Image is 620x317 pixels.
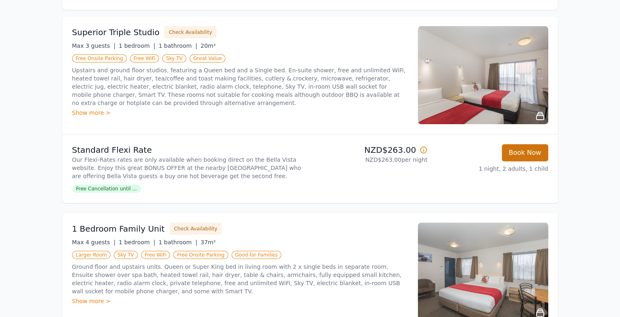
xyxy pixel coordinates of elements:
span: Sky TV [162,54,186,63]
p: NZD$263.00 [313,144,428,156]
span: Great Value [190,54,225,63]
span: Max 4 guests | [72,239,116,246]
span: 1 bedroom | [119,42,155,49]
span: Max 3 guests | [72,42,116,49]
p: Ground floor and upstairs units. Queen or Super King bed in living room with 2 x single beds in s... [72,263,408,295]
p: 1 night, 2 adults, 1 child [434,165,548,173]
span: 37m² [201,239,216,246]
span: 1 bathroom | [159,239,197,246]
div: Show more > [72,297,408,305]
span: Free Onsite Parking [72,54,127,63]
span: Larger Room [72,251,111,259]
button: Check Availability [164,26,216,38]
span: 20m² [201,42,216,49]
span: Good for Families [232,251,281,259]
h3: Superior Triple Studio [72,27,160,38]
p: Our Flexi-Rates rates are only available when booking direct on the Bella Vista website. Enjoy th... [72,156,307,180]
span: 1 bathroom | [159,42,197,49]
span: Free WiFi [130,54,159,63]
span: Free Onsite Parking [173,251,228,259]
span: Free WiFi [141,251,170,259]
span: Sky TV [114,251,138,259]
div: Show more > [72,109,408,117]
p: NZD$263.00 per night [313,156,428,164]
p: Standard Flexi Rate [72,144,307,156]
span: Free Cancellation until ... [72,185,141,193]
button: Book Now [502,144,548,161]
span: 1 bedroom | [119,239,155,246]
button: Check Availability [170,223,222,235]
p: Upstairs and ground floor studios, featuring a Queen bed and a Single bed. En-suite shower, free ... [72,66,408,107]
h3: 1 Bedroom Family Unit [72,223,165,234]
